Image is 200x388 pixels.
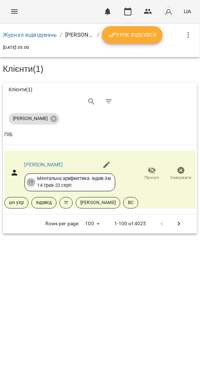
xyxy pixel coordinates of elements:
[60,200,72,206] span: тг
[3,31,57,38] a: Журнал відвідувань
[27,178,35,187] div: 19
[3,83,197,110] div: Table Toolbar
[108,31,157,39] span: Урок відбувся
[4,130,13,139] div: Sort
[3,45,30,50] span: [DATE] 05:00
[83,219,103,229] div: 100
[170,216,188,233] button: Next Page
[76,200,120,206] span: [PERSON_NAME]
[114,221,146,228] p: 1-100 of 4025
[60,31,62,39] li: /
[9,113,59,125] div: [PERSON_NAME]
[124,200,138,206] span: ВС
[9,83,191,93] div: Клієнти ( 1 )
[9,115,52,122] span: [PERSON_NAME]
[181,5,194,18] button: UA
[5,200,28,206] span: шч укр
[6,3,23,20] button: Menu
[137,164,166,184] button: Прогул
[32,200,56,206] span: Індивід
[65,31,94,39] p: [PERSON_NAME]
[46,221,80,228] p: Rows per page:
[83,93,100,110] button: Search
[145,175,159,181] span: Прогул
[184,8,191,15] span: UA
[171,175,192,181] span: Скасувати
[166,164,196,184] button: Скасувати
[37,176,111,189] div: Ментальна арифметика: Індив 3м 14 трав - 22 серп
[100,93,117,110] button: Фільтр
[3,26,163,43] nav: breadcrumb
[4,130,13,139] div: ПІБ
[25,162,63,167] a: [PERSON_NAME]
[164,6,174,17] img: avatar_s.png
[4,130,196,139] span: ПІБ
[97,31,99,39] li: /
[102,26,163,43] button: Урок відбувся
[3,64,197,74] h3: Клієнти ( 1 )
